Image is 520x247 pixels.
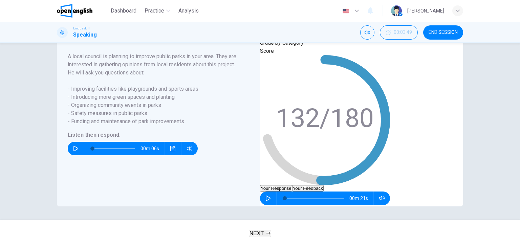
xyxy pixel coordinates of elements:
[108,5,139,17] button: Dashboard
[68,93,241,101] span: - Introducing more green spaces and planting
[342,8,350,14] img: en
[68,117,241,126] span: - Funding and maintenance of park improvements
[380,25,418,40] button: 00:03:49
[391,5,402,16] img: Profile picture
[249,230,272,237] button: NEXT
[142,5,173,17] button: Practice
[260,48,274,54] span: Score
[111,7,136,15] span: Dashboard
[276,103,374,133] text: 132/180
[57,4,108,18] a: OpenEnglish logo
[394,30,412,35] span: 00:03:49
[349,192,373,205] span: 00m 21s
[68,69,241,77] span: He will ask you questions about:
[145,7,164,15] span: Practice
[68,52,241,69] span: A local council is planning to improve public parks in your area. They are interested in gatherin...
[73,31,97,39] h1: Speaking
[360,25,374,40] div: Mute
[380,25,418,40] div: Hide
[260,185,390,192] div: basic tabs example
[68,101,241,109] span: - Organizing community events in parks
[429,30,458,35] span: END SESSION
[423,25,463,40] button: END SESSION
[68,109,241,117] span: - Safety measures in public parks
[178,7,199,15] span: Analysis
[250,230,264,236] span: NEXT
[73,26,90,31] span: Linguaskill
[140,142,165,155] span: 00m 06s
[260,185,292,192] button: Your Response
[176,5,201,17] button: Analysis
[292,185,324,192] button: Your Feedback
[57,4,92,18] img: OpenEnglish logo
[407,7,444,15] div: [PERSON_NAME]
[68,131,241,139] h6: Listen then respond:
[168,142,178,155] button: Click to see the audio transcription
[68,85,241,93] span: - Improving facilities like playgrounds and sports areas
